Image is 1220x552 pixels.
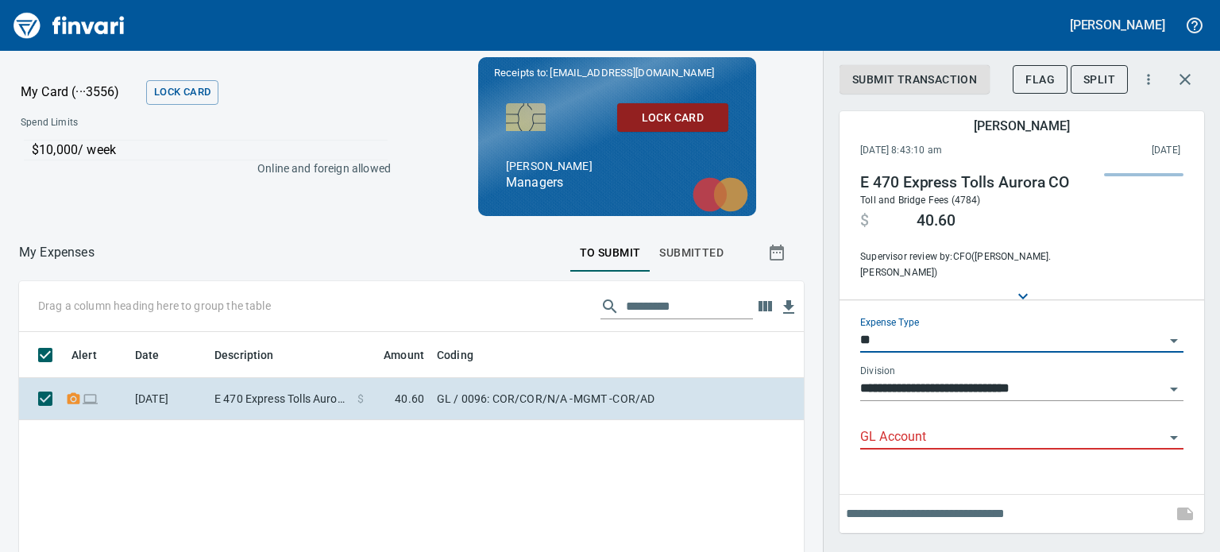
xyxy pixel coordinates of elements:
[430,378,828,420] td: GL / 0096: COR/COR/N/A -MGMT -COR/AD
[1071,65,1128,95] button: Split
[860,143,1047,159] span: [DATE] 8:43:10 am
[1166,495,1204,533] span: This records your note into the expense
[860,211,869,230] span: $
[1163,378,1185,400] button: Open
[685,169,756,220] img: mastercard.svg
[1131,62,1166,97] button: More
[10,6,129,44] img: Finvari
[630,108,716,128] span: Lock Card
[214,345,274,365] span: Description
[71,345,97,365] span: Alert
[82,393,98,403] span: Online transaction
[363,345,424,365] span: Amount
[208,378,351,420] td: E 470 Express Tolls Aurora CO
[1163,330,1185,352] button: Open
[1083,70,1115,90] span: Split
[548,65,715,80] span: [EMAIL_ADDRESS][DOMAIN_NAME]
[1163,427,1185,449] button: Open
[146,80,218,105] button: Lock Card
[753,234,804,272] button: Show transactions within a particular date range
[1047,143,1180,159] span: [DATE]
[506,160,657,173] p: [PERSON_NAME]
[135,345,160,365] span: Date
[38,298,271,314] p: Drag a column heading here to group the table
[917,211,956,230] span: 40.60
[840,65,990,95] button: Submit Transaction
[860,173,1088,192] h4: E 470 Express Tolls Aurora CO
[129,378,208,420] td: [DATE]
[8,160,391,176] p: Online and foreign allowed
[852,70,977,90] span: Submit Transaction
[860,318,919,327] label: Expense Type
[395,391,424,407] span: 40.60
[384,345,424,365] span: Amount
[580,243,641,263] span: To Submit
[437,345,473,365] span: Coding
[777,295,801,319] button: Download table
[753,295,777,318] button: Choose columns to display
[1025,70,1055,90] span: Flag
[506,173,728,192] p: Managers
[71,345,118,365] span: Alert
[21,83,140,102] p: My Card (···3556)
[135,345,180,365] span: Date
[1066,13,1169,37] button: [PERSON_NAME]
[659,243,724,263] span: Submitted
[1070,17,1165,33] h5: [PERSON_NAME]
[65,393,82,403] span: Receipt Required
[437,345,494,365] span: Coding
[21,115,233,131] span: Spend Limits
[1013,65,1067,95] button: Flag
[617,103,728,133] button: Lock Card
[19,243,95,262] nav: breadcrumb
[357,391,364,407] span: $
[32,141,388,160] p: $10,000 / week
[860,366,895,376] label: Division
[19,243,95,262] p: My Expenses
[494,65,740,81] p: Receipts to:
[860,249,1088,281] span: Supervisor review by: CFO ([PERSON_NAME].[PERSON_NAME])
[214,345,295,365] span: Description
[974,118,1069,134] h5: [PERSON_NAME]
[154,83,210,102] span: Lock Card
[860,195,981,206] span: Toll and Bridge Fees (4784)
